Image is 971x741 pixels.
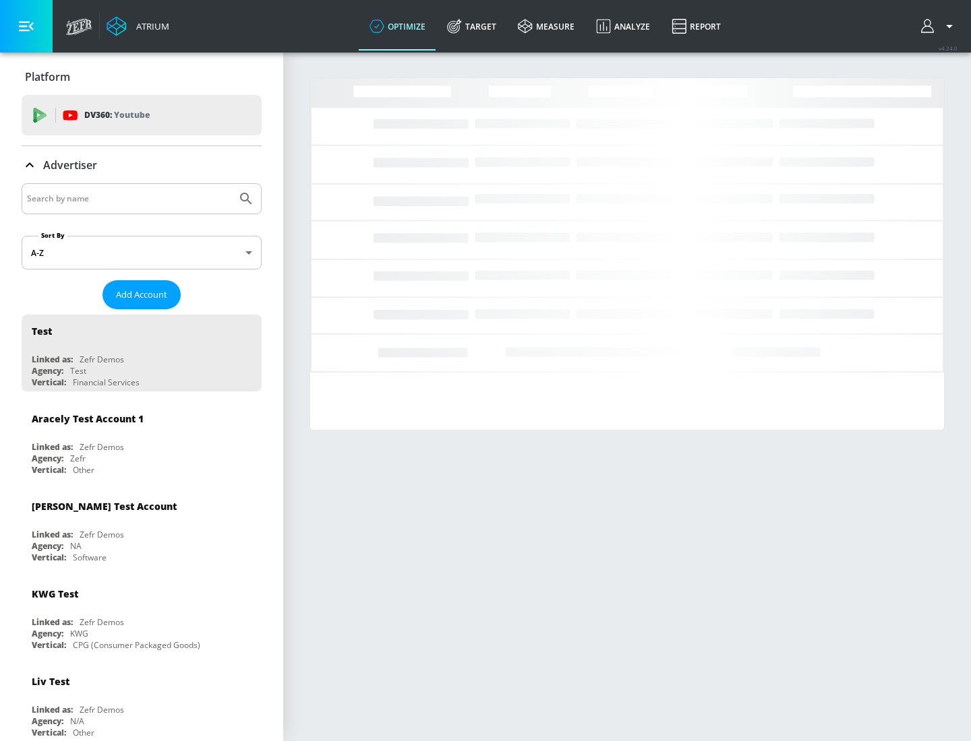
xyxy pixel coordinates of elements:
[22,402,262,479] div: Aracely Test Account 1Linked as:Zefr DemosAgency:ZefrVertical:Other
[73,727,94,738] div: Other
[22,146,262,184] div: Advertiser
[70,453,86,464] div: Zefr
[22,236,262,269] div: A-Z
[80,441,124,453] div: Zefr Demos
[43,158,97,172] p: Advertiser
[70,628,88,639] div: KWG
[436,2,507,51] a: Target
[32,540,63,552] div: Agency:
[25,69,70,84] p: Platform
[22,490,262,567] div: [PERSON_NAME] Test AccountLinked as:Zefr DemosAgency:NAVertical:Software
[114,108,150,122] p: Youtube
[32,587,78,600] div: KWG Test
[73,377,140,388] div: Financial Services
[27,190,231,207] input: Search by name
[32,354,73,365] div: Linked as:
[70,540,82,552] div: NA
[80,529,124,540] div: Zefr Demos
[22,577,262,654] div: KWG TestLinked as:Zefr DemosAgency:KWGVertical:CPG (Consumer Packaged Goods)
[73,464,94,476] div: Other
[70,365,86,377] div: Test
[107,16,169,36] a: Atrium
[73,552,107,563] div: Software
[32,412,144,425] div: Aracely Test Account 1
[585,2,661,51] a: Analyze
[32,616,73,628] div: Linked as:
[22,315,262,391] div: TestLinked as:Zefr DemosAgency:TestVertical:Financial Services
[102,280,181,309] button: Add Account
[32,325,52,337] div: Test
[32,500,177,513] div: [PERSON_NAME] Test Account
[507,2,585,51] a: measure
[32,675,69,688] div: Liv Test
[80,354,124,365] div: Zefr Demos
[32,727,66,738] div: Vertical:
[80,704,124,715] div: Zefr Demos
[80,616,124,628] div: Zefr Demos
[939,44,958,52] span: v 4.24.0
[32,441,73,453] div: Linked as:
[22,58,262,96] div: Platform
[359,2,436,51] a: optimize
[22,95,262,135] div: DV360: Youtube
[32,639,66,651] div: Vertical:
[32,529,73,540] div: Linked as:
[32,464,66,476] div: Vertical:
[32,552,66,563] div: Vertical:
[32,715,63,727] div: Agency:
[84,108,150,123] p: DV360:
[32,365,63,377] div: Agency:
[70,715,84,727] div: N/A
[661,2,732,51] a: Report
[131,20,169,32] div: Atrium
[32,704,73,715] div: Linked as:
[116,287,167,302] span: Add Account
[32,377,66,388] div: Vertical:
[32,453,63,464] div: Agency:
[73,639,200,651] div: CPG (Consumer Packaged Goods)
[38,231,67,240] label: Sort By
[32,628,63,639] div: Agency:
